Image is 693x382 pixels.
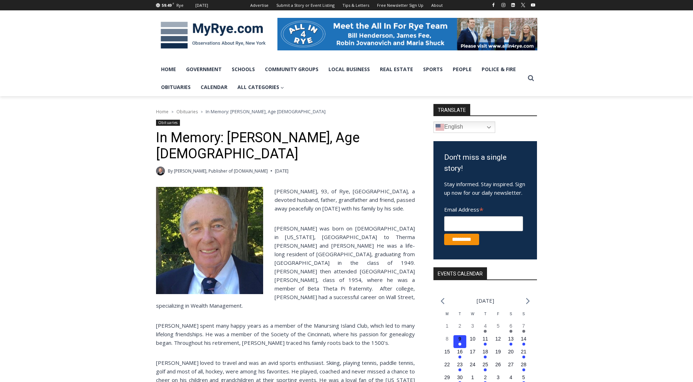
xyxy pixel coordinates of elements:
[517,311,530,322] div: Sunday
[492,361,504,374] button: 26
[497,323,499,329] time: 5
[457,362,463,367] time: 23
[499,1,508,9] a: Instagram
[181,60,227,78] a: Government
[156,109,169,115] span: Home
[522,323,525,329] time: 7
[504,348,517,361] button: 20
[156,60,181,78] a: Home
[458,323,461,329] time: 2
[471,323,474,329] time: 3
[484,330,487,333] em: Has events
[277,18,537,50] img: All in for Rye
[237,83,284,91] span: All Categories
[484,374,487,380] time: 2
[453,348,466,361] button: 16 Has events
[479,335,492,348] button: 11 Has events
[466,348,479,361] button: 17
[466,311,479,322] div: Wednesday
[504,322,517,335] button: 6 Has events
[444,152,526,174] h3: Don't miss a single story!
[492,311,504,322] div: Friday
[504,311,517,322] div: Saturday
[479,311,492,322] div: Thursday
[206,108,326,115] span: In Memory: [PERSON_NAME], Age [DEMOGRAPHIC_DATA]
[260,60,323,78] a: Community Groups
[375,60,418,78] a: Real Estate
[504,335,517,348] button: 13 Has events
[519,1,527,9] a: X
[433,121,495,133] a: English
[477,60,521,78] a: Police & Fire
[172,1,174,5] span: F
[522,312,525,316] span: S
[441,298,445,304] a: Previous month
[484,356,487,358] em: Has events
[444,374,450,380] time: 29
[470,362,476,367] time: 24
[522,368,525,371] em: Has events
[495,362,501,367] time: 26
[483,336,488,342] time: 11
[453,335,466,348] button: 9 Has events
[459,312,461,316] span: T
[489,1,498,9] a: Facebook
[156,108,415,115] nav: Breadcrumbs
[448,60,477,78] a: People
[521,336,527,342] time: 14
[509,374,512,380] time: 4
[508,349,514,354] time: 20
[441,361,453,374] button: 22
[509,312,512,316] span: S
[156,187,415,213] p: [PERSON_NAME], 93, of Rye, [GEOGRAPHIC_DATA], a devoted husband, father, grandfather and friend, ...
[232,78,289,96] a: All Categories
[524,72,537,85] button: View Search Form
[444,180,526,197] p: Stay informed. Stay inspired. Sign up now for our daily newsletter.
[174,168,268,174] a: [PERSON_NAME], Publisher of [DOMAIN_NAME]
[508,362,514,367] time: 27
[156,60,524,96] nav: Primary Navigation
[156,224,415,310] p: [PERSON_NAME] was born on [DEMOGRAPHIC_DATA] in [US_STATE], [GEOGRAPHIC_DATA] to Therma [PERSON_N...
[479,361,492,374] button: 25 Has events
[470,349,476,354] time: 17
[457,374,463,380] time: 30
[479,348,492,361] button: 18 Has events
[457,349,463,354] time: 16
[168,168,173,174] span: By
[453,361,466,374] button: 23 Has events
[458,343,461,346] em: Has events
[458,356,461,358] em: Has events
[509,343,512,346] em: Has events
[466,322,479,335] button: 3
[195,2,208,9] div: [DATE]
[441,335,453,348] button: 8
[495,336,501,342] time: 12
[441,311,453,322] div: Monday
[275,168,288,174] time: [DATE]
[483,349,488,354] time: 18
[446,312,448,316] span: M
[508,336,514,342] time: 13
[479,322,492,335] button: 4 Has events
[492,335,504,348] button: 12
[444,349,450,354] time: 15
[436,123,444,132] img: en
[201,109,203,114] span: >
[471,312,474,316] span: W
[517,361,530,374] button: 28 Has events
[466,361,479,374] button: 24
[444,202,523,215] label: Email Address
[453,322,466,335] button: 2
[446,336,448,342] time: 8
[156,187,263,294] img: Obituary - Richard Allen Hynson
[156,78,196,96] a: Obituaries
[470,336,476,342] time: 10
[466,335,479,348] button: 10
[521,362,527,367] time: 28
[522,330,525,333] em: Has events
[471,374,474,380] time: 1
[156,130,415,162] h1: In Memory: [PERSON_NAME], Age [DEMOGRAPHIC_DATA]
[522,356,525,358] em: Has events
[433,104,470,115] strong: TRANSLATE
